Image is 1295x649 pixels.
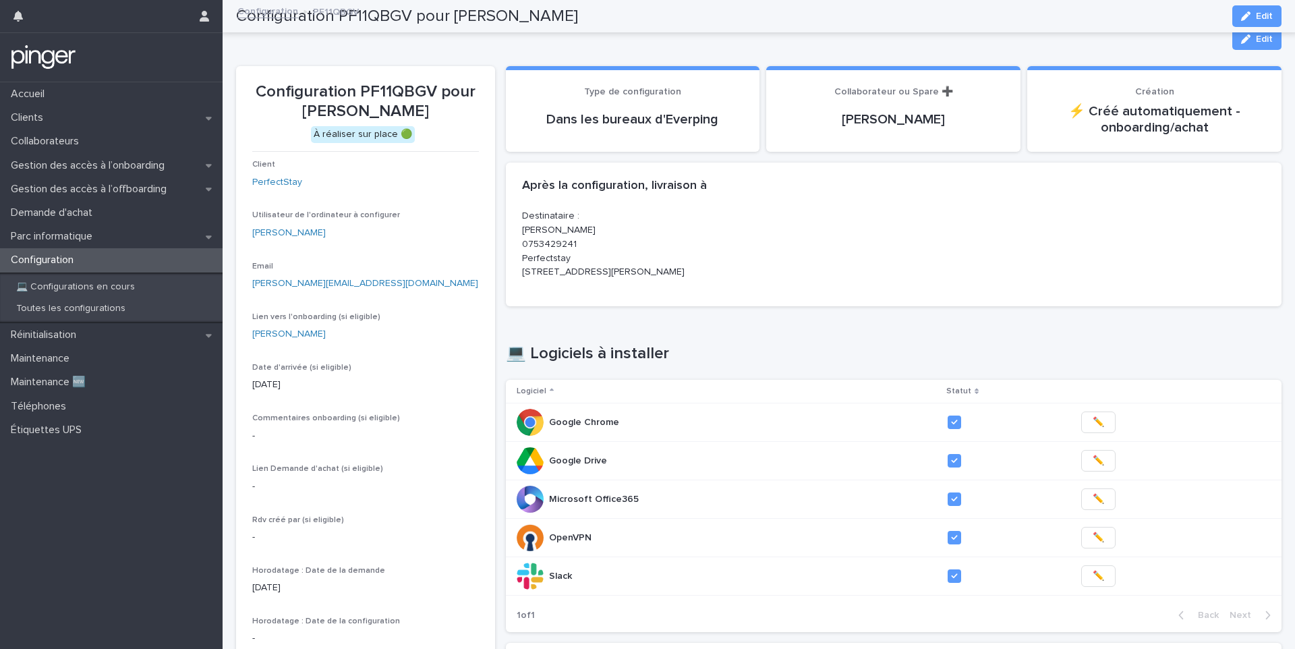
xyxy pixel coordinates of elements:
[1081,565,1116,587] button: ✏️
[549,414,622,428] p: Google Chrome
[834,87,953,96] span: Collaborateur ou Spare ➕
[252,631,479,646] p: -
[5,88,55,101] p: Accueil
[5,183,177,196] p: Gestion des accès à l’offboarding
[252,378,479,392] p: [DATE]
[1081,488,1116,510] button: ✏️
[252,429,479,443] p: -
[506,480,1282,519] tr: Microsoft Office365Microsoft Office365 ✏️
[946,384,971,399] p: Statut
[1081,450,1116,472] button: ✏️
[252,211,400,219] span: Utilisateur de l'ordinateur à configurer
[5,376,96,389] p: Maintenance 🆕
[549,530,594,544] p: OpenVPN
[252,414,400,422] span: Commentaires onboarding (si eligible)
[517,384,546,399] p: Logiciel
[506,519,1282,557] tr: OpenVPNOpenVPN ✏️
[506,557,1282,596] tr: SlackSlack ✏️
[252,327,326,341] a: [PERSON_NAME]
[252,516,344,524] span: Rdv créé par (si eligible)
[506,599,546,632] p: 1 of 1
[313,3,359,18] p: PF11QBGV
[5,206,103,219] p: Demande d'achat
[1190,611,1219,620] span: Back
[782,111,1004,128] p: [PERSON_NAME]
[522,111,744,128] p: Dans les bureaux d'Everping
[1093,531,1104,544] span: ✏️
[1081,527,1116,548] button: ✏️
[11,44,76,71] img: mTgBEunGTSyRkCgitkcU
[237,3,298,18] a: Configuration
[252,175,302,190] a: PerfectStay
[252,313,380,321] span: Lien vers l'onboarding (si eligible)
[252,617,400,625] span: Horodatage : Date de la configuration
[1093,492,1104,506] span: ✏️
[522,209,759,279] p: Destinataire : [PERSON_NAME] 0753429241 Perfectstay [STREET_ADDRESS][PERSON_NAME]
[252,480,479,494] p: -
[252,226,326,240] a: [PERSON_NAME]
[1093,454,1104,468] span: ✏️
[5,230,103,243] p: Parc informatique
[1093,416,1104,429] span: ✏️
[1256,34,1273,44] span: Edit
[506,442,1282,480] tr: Google DriveGoogle Drive ✏️
[5,303,136,314] p: Toutes les configurations
[252,465,383,473] span: Lien Demande d'achat (si eligible)
[1093,569,1104,583] span: ✏️
[584,87,681,96] span: Type de configuration
[252,364,351,372] span: Date d'arrivée (si eligible)
[252,262,273,271] span: Email
[549,568,575,582] p: Slack
[5,329,87,341] p: Réinitialisation
[252,567,385,575] span: Horodatage : Date de la demande
[1081,412,1116,433] button: ✏️
[5,281,146,293] p: 💻 Configurations en cours
[1232,28,1282,50] button: Edit
[549,491,641,505] p: Microsoft Office365
[5,135,90,148] p: Collaborateurs
[311,126,415,143] div: À réaliser sur place 🟢
[506,403,1282,442] tr: Google ChromeGoogle Chrome ✏️
[1230,611,1259,620] span: Next
[252,82,479,121] p: Configuration PF11QBGV pour [PERSON_NAME]
[522,179,707,194] h2: Après la configuration, livraison à
[5,424,92,436] p: Étiquettes UPS
[252,279,478,288] a: [PERSON_NAME][EMAIL_ADDRESS][DOMAIN_NAME]
[549,453,610,467] p: Google Drive
[5,400,77,413] p: Téléphones
[506,344,1282,364] h1: 💻 Logiciels à installer
[5,111,54,124] p: Clients
[5,254,84,266] p: Configuration
[252,581,479,595] p: [DATE]
[252,161,275,169] span: Client
[1043,103,1265,136] p: ⚡ Créé automatiquement - onboarding/achat
[5,352,80,365] p: Maintenance
[1168,609,1224,621] button: Back
[1224,609,1282,621] button: Next
[252,530,479,544] p: -
[5,159,175,172] p: Gestion des accès à l’onboarding
[1135,87,1174,96] span: Création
